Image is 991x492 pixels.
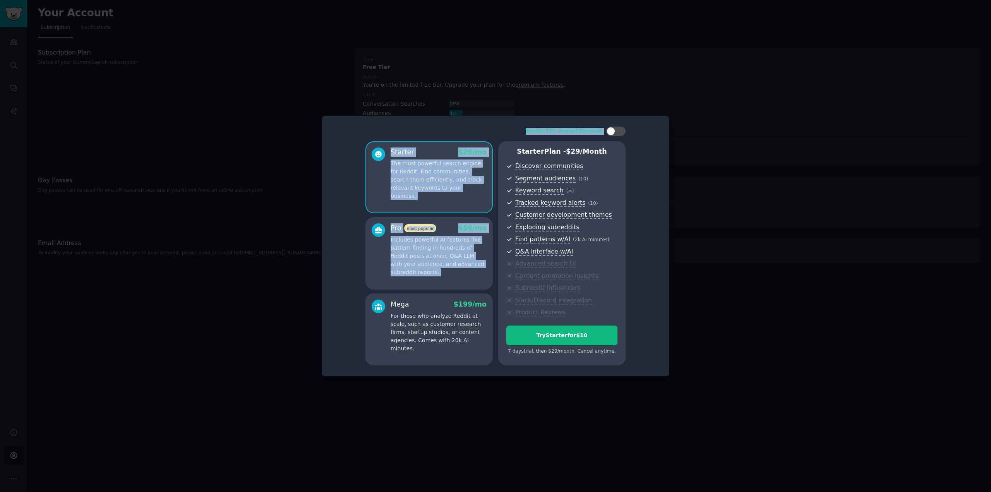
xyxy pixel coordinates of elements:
span: Content promotion insights [515,272,598,280]
p: For those who analyze Reddit at scale, such as customer research firms, startup studios, or conte... [391,312,487,353]
span: $ 199 /mo [454,300,487,308]
span: ( 10 ) [578,176,588,182]
p: Includes powerful AI features like pattern-finding in hundreds of Reddit posts at once, Q&A LLM w... [391,236,487,276]
div: Starter [391,147,414,157]
span: Exploding subreddits [515,223,579,231]
div: Mega [391,300,409,309]
span: $ 29 /mo [458,148,487,156]
span: Slack/Discord integration [515,297,592,305]
span: Tracked keyword alerts [515,199,585,207]
span: Keyword search [515,187,564,195]
p: The most powerful search engine for Reddit. Find communities, search them efficiently, and track ... [391,159,487,200]
span: Product Reviews [515,309,565,317]
span: Segment audiences [515,175,576,183]
div: 7 days trial, then $ 29 /month . Cancel anytime. [506,348,617,355]
div: Try Starter for $10 [507,331,617,339]
button: TryStarterfor$10 [506,326,617,345]
p: Starter Plan - [506,147,617,156]
span: most popular [404,224,437,232]
div: Pro [391,223,436,233]
span: $ 29 /month [566,147,607,155]
span: Discover communities [515,162,583,170]
span: Advanced search UI [515,260,576,268]
span: Subreddit influencers [515,284,580,292]
span: Q&A interface w/AI [515,248,573,256]
span: ( 10 ) [588,201,598,206]
span: $ 59 /mo [458,224,487,232]
span: Customer development themes [515,211,612,219]
span: ( ∞ ) [566,188,574,194]
span: Find patterns w/AI [515,235,570,243]
span: ( 2k AI minutes ) [573,237,609,242]
div: Enable 33% Annual Discount [526,128,602,135]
